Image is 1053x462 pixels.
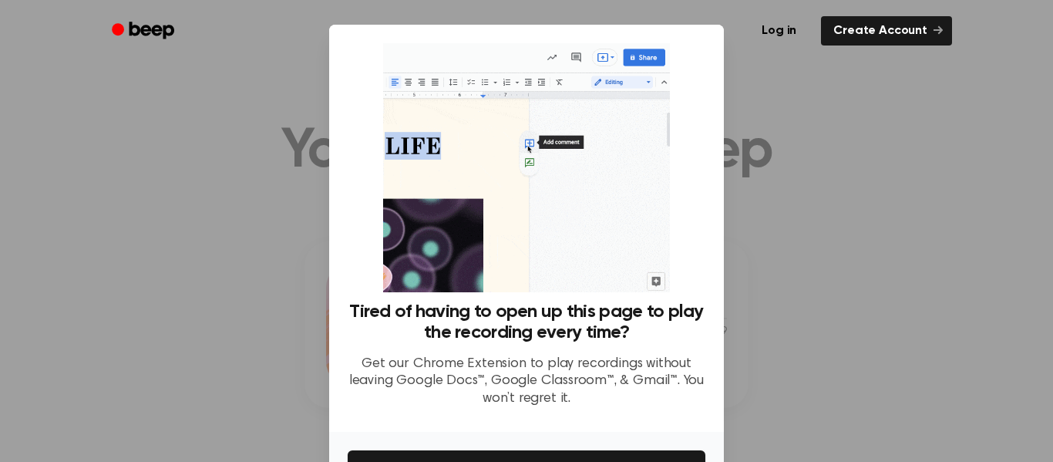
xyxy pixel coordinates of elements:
img: Beep extension in action [383,43,669,292]
h3: Tired of having to open up this page to play the recording every time? [348,302,705,343]
p: Get our Chrome Extension to play recordings without leaving Google Docs™, Google Classroom™, & Gm... [348,356,705,408]
a: Beep [101,16,188,46]
a: Log in [746,13,812,49]
a: Create Account [821,16,952,46]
